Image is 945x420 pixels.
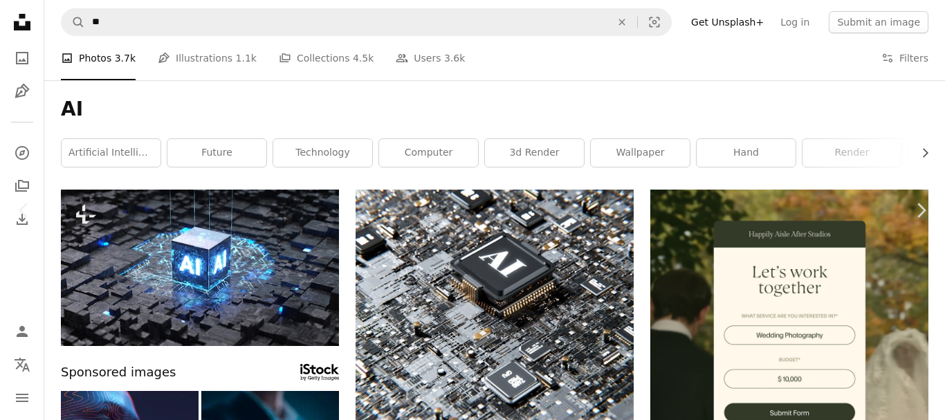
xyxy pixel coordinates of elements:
[638,9,671,35] button: Visual search
[62,139,160,167] a: artificial intelligence
[8,139,36,167] a: Explore
[829,11,928,33] button: Submit an image
[772,11,818,33] a: Log in
[8,44,36,72] a: Photos
[8,351,36,378] button: Language
[802,139,901,167] a: render
[485,139,584,167] a: 3d render
[61,363,176,383] span: Sponsored images
[897,144,945,277] a: Next
[697,139,796,167] a: hand
[444,51,465,66] span: 3.6k
[279,36,374,80] a: Collections 4.5k
[607,9,637,35] button: Clear
[273,139,372,167] a: technology
[62,9,85,35] button: Search Unsplash
[353,51,374,66] span: 4.5k
[8,77,36,105] a: Illustrations
[881,36,928,80] button: Filters
[8,318,36,345] a: Log in / Sign up
[356,299,634,311] a: a computer chip with the letter a on top of it
[61,190,339,346] img: AI, Artificial Intelligence concept,3d rendering,conceptual image.
[396,36,465,80] a: Users 3.6k
[683,11,772,33] a: Get Unsplash+
[61,97,928,122] h1: AI
[8,384,36,412] button: Menu
[158,36,257,80] a: Illustrations 1.1k
[61,8,672,36] form: Find visuals sitewide
[167,139,266,167] a: future
[591,139,690,167] a: wallpaper
[379,139,478,167] a: computer
[61,261,339,273] a: AI, Artificial Intelligence concept,3d rendering,conceptual image.
[236,51,257,66] span: 1.1k
[912,139,928,167] button: scroll list to the right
